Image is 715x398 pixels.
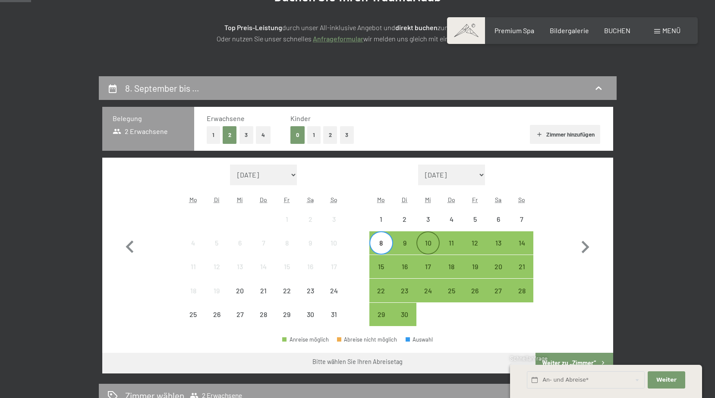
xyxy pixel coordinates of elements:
div: 10 [323,239,344,261]
div: 4 [183,239,204,261]
div: Sun Aug 10 2025 [322,231,345,255]
div: Abreise möglich [510,279,533,302]
div: 28 [253,311,274,333]
div: 16 [394,263,416,285]
div: Abreise möglich [369,255,393,278]
div: Thu Sep 18 2025 [440,255,463,278]
div: Abreise nicht möglich [299,231,322,255]
div: Abreise nicht möglich [299,208,322,231]
div: 26 [206,311,227,333]
div: Abreise möglich [440,279,463,302]
div: Abreise möglich [487,231,510,255]
div: 10 [417,239,439,261]
div: Abreise nicht möglich [182,303,205,326]
strong: direkt buchen [395,23,438,31]
div: Sun Sep 14 2025 [510,231,533,255]
div: Thu Aug 21 2025 [252,279,275,302]
div: Abreise möglich [369,231,393,255]
div: 17 [417,263,439,285]
button: Zimmer hinzufügen [530,125,600,144]
div: 24 [417,287,439,309]
div: Abreise möglich [463,231,486,255]
div: 27 [229,311,251,333]
span: Kinder [290,114,311,122]
div: Sat Sep 20 2025 [487,255,510,278]
div: Abreise nicht möglich [182,279,205,302]
div: Wed Aug 13 2025 [228,255,252,278]
strong: Top Preis-Leistung [224,23,282,31]
button: Weiter [648,371,685,389]
div: Abreise möglich [487,279,510,302]
a: Anfrageformular [313,34,363,43]
div: Abreise nicht möglich [228,303,252,326]
div: 24 [323,287,344,309]
div: Wed Aug 06 2025 [228,231,252,255]
abbr: Mittwoch [425,196,431,203]
div: 8 [276,239,298,261]
div: 9 [394,239,416,261]
span: Schnellanfrage [510,355,548,362]
button: 1 [307,126,321,144]
div: Abreise möglich [369,279,393,302]
div: 21 [253,287,274,309]
div: Fri Sep 12 2025 [463,231,486,255]
div: 14 [253,263,274,285]
abbr: Mittwoch [237,196,243,203]
div: 2 [394,216,416,237]
button: 1 [207,126,220,144]
div: Abreise nicht möglich [228,279,252,302]
p: durch unser All-inklusive Angebot und zum ! Oder nutzen Sie unser schnelles wir melden uns gleich... [142,22,573,44]
div: 21 [511,263,532,285]
button: 2 [323,126,337,144]
div: 12 [464,239,485,261]
div: Mon Aug 04 2025 [182,231,205,255]
abbr: Montag [189,196,197,203]
abbr: Samstag [495,196,501,203]
div: Abreise möglich [393,231,416,255]
div: Abreise nicht möglich [322,279,345,302]
h3: Belegung [113,114,184,123]
div: Sat Sep 06 2025 [487,208,510,231]
div: Auswahl [406,337,433,342]
div: Thu Aug 07 2025 [252,231,275,255]
div: Abreise nicht möglich [252,231,275,255]
div: 4 [441,216,462,237]
div: Fri Aug 15 2025 [275,255,299,278]
div: 5 [464,216,485,237]
div: Abreise nicht möglich [299,303,322,326]
div: 20 [229,287,251,309]
div: Abreise nicht möglich [299,279,322,302]
div: Abreise nicht möglich [275,279,299,302]
div: Tue Sep 16 2025 [393,255,416,278]
div: Anreise möglich [282,337,329,342]
div: 28 [511,287,532,309]
div: Fri Aug 08 2025 [275,231,299,255]
div: Sun Sep 28 2025 [510,279,533,302]
div: 11 [183,263,204,285]
div: Abreise nicht möglich [393,208,416,231]
a: BUCHEN [604,26,630,34]
div: Thu Aug 14 2025 [252,255,275,278]
div: Mon Sep 01 2025 [369,208,393,231]
div: Abreise nicht möglich [337,337,397,342]
div: Wed Sep 24 2025 [416,279,440,302]
div: Fri Sep 26 2025 [463,279,486,302]
div: Tue Aug 26 2025 [205,303,228,326]
div: Abreise nicht möglich [252,279,275,302]
div: Abreise möglich [393,279,416,302]
div: Abreise nicht möglich [440,208,463,231]
div: 19 [464,263,485,285]
div: Abreise nicht möglich [205,255,228,278]
div: 2 [299,216,321,237]
div: Wed Sep 17 2025 [416,255,440,278]
div: 3 [323,216,344,237]
abbr: Montag [377,196,385,203]
div: Abreise nicht möglich [205,279,228,302]
div: Tue Sep 09 2025 [393,231,416,255]
a: Bildergalerie [550,26,589,34]
abbr: Samstag [307,196,314,203]
div: Abreise nicht möglich [510,208,533,231]
div: Abreise möglich [463,279,486,302]
div: 16 [299,263,321,285]
div: Sat Aug 23 2025 [299,279,322,302]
